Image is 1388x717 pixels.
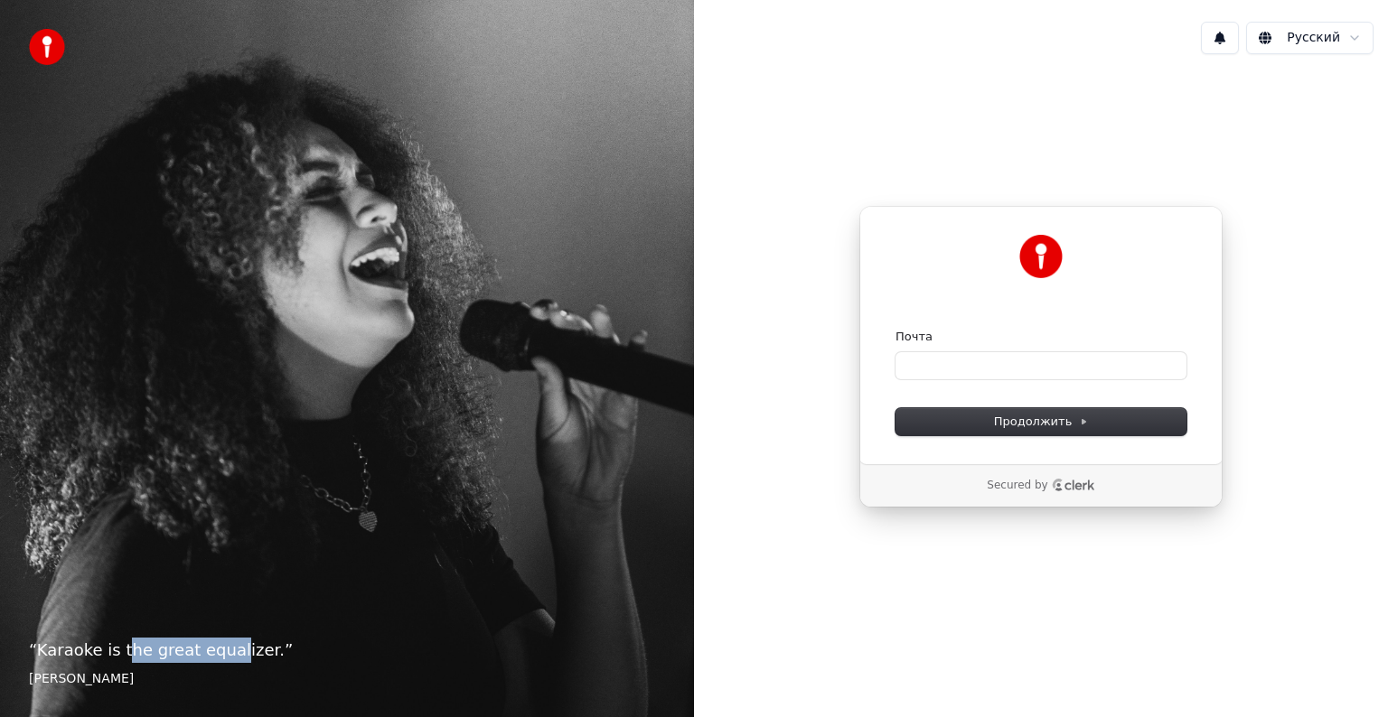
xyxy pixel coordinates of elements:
img: youka [29,29,65,65]
span: Продолжить [994,414,1089,430]
footer: [PERSON_NAME] [29,670,665,688]
img: Youka [1019,235,1063,278]
label: Почта [896,329,933,345]
a: Clerk logo [1052,479,1095,491]
p: Secured by [987,479,1047,493]
p: “ Karaoke is the great equalizer. ” [29,638,665,663]
button: Продолжить [896,408,1186,435]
